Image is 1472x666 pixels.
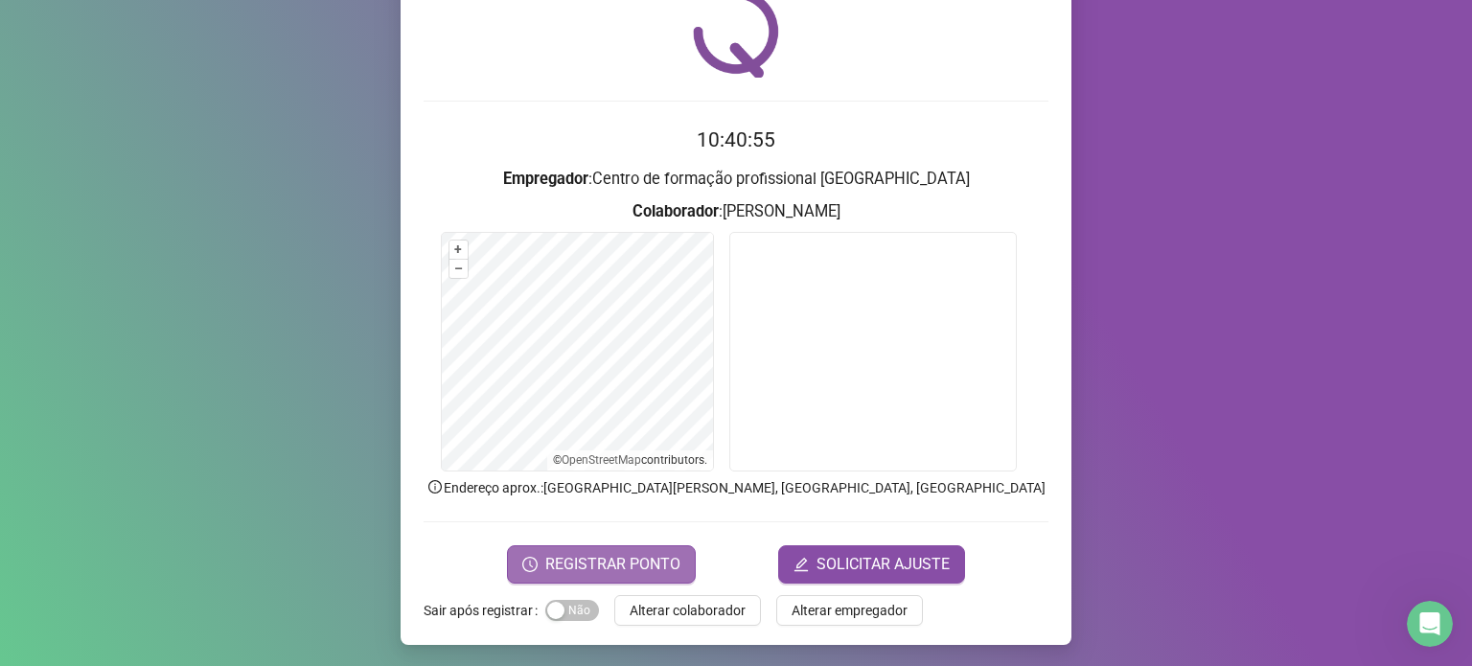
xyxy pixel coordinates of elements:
[424,477,1048,498] p: Endereço aprox. : [GEOGRAPHIC_DATA][PERSON_NAME], [GEOGRAPHIC_DATA], [GEOGRAPHIC_DATA]
[632,202,719,220] strong: Colaborador
[816,553,950,576] span: SOLICITAR AJUSTE
[545,553,680,576] span: REGISTRAR PONTO
[522,557,538,572] span: clock-circle
[776,595,923,626] button: Alterar empregador
[793,557,809,572] span: edit
[424,167,1048,192] h3: : Centro de formação profissional [GEOGRAPHIC_DATA]
[778,545,965,584] button: editSOLICITAR AJUSTE
[424,199,1048,224] h3: : [PERSON_NAME]
[449,260,468,278] button: –
[562,453,641,467] a: OpenStreetMap
[614,595,761,626] button: Alterar colaborador
[792,600,908,621] span: Alterar empregador
[426,478,444,495] span: info-circle
[424,595,545,626] label: Sair após registrar
[1407,601,1453,647] iframe: Intercom live chat
[553,453,707,467] li: © contributors.
[697,128,775,151] time: 10:40:55
[630,600,746,621] span: Alterar colaborador
[503,170,588,188] strong: Empregador
[449,241,468,259] button: +
[507,545,696,584] button: REGISTRAR PONTO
